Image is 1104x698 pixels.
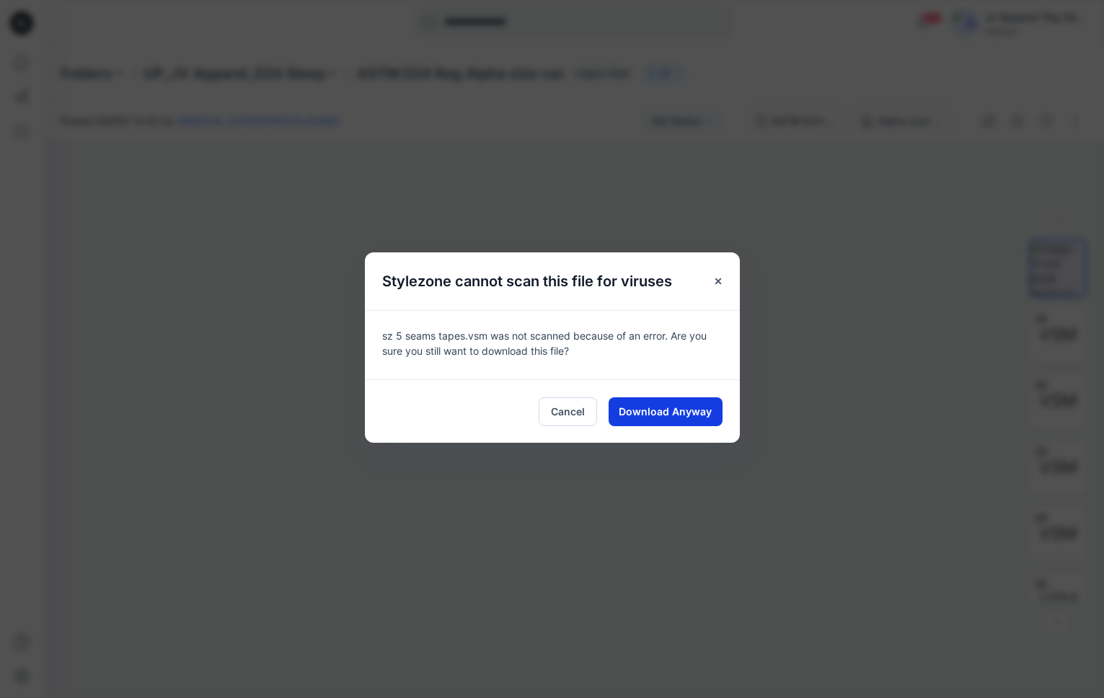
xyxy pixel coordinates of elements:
[539,397,597,426] button: Cancel
[551,404,585,419] span: Cancel
[705,268,731,294] button: Close
[365,310,740,379] div: sz 5 seams tapes.vsm was not scanned because of an error. Are you sure you still want to download...
[365,252,689,310] h5: Stylezone cannot scan this file for viruses
[619,404,712,419] span: Download Anyway
[609,397,723,426] button: Download Anyway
